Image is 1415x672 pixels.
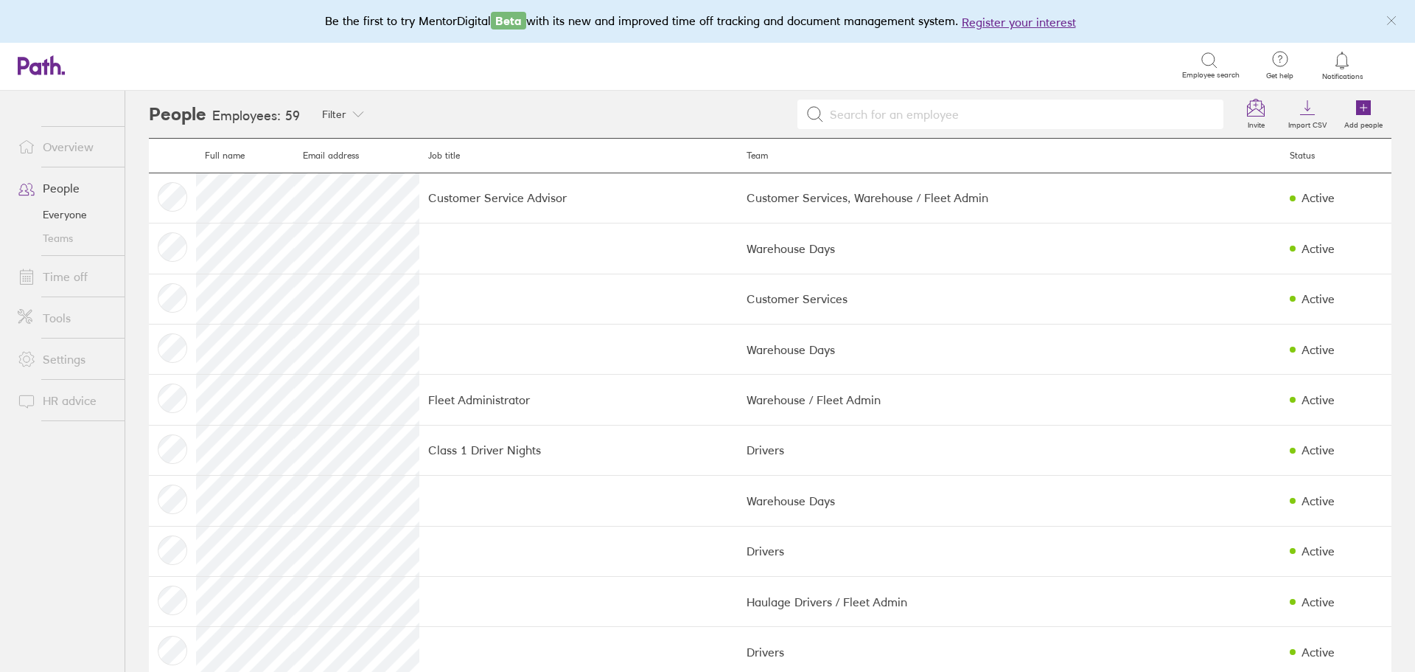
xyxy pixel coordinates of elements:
[1302,544,1335,558] div: Active
[738,224,1281,274] td: Warehouse Days
[1302,292,1335,305] div: Active
[419,139,738,173] th: Job title
[738,325,1281,375] td: Warehouse Days
[196,139,294,173] th: Full name
[1318,50,1366,81] a: Notifications
[1302,595,1335,609] div: Active
[962,13,1076,31] button: Register your interest
[419,173,738,223] td: Customer Service Advisor
[294,139,419,173] th: Email address
[1256,72,1304,80] span: Get help
[1335,91,1391,138] a: Add people
[738,425,1281,475] td: Drivers
[1302,191,1335,204] div: Active
[824,100,1215,128] input: Search for an employee
[1318,72,1366,81] span: Notifications
[419,375,738,425] td: Fleet Administrator
[212,108,300,124] h3: Employees: 59
[1182,71,1240,80] span: Employee search
[1279,117,1335,130] label: Import CSV
[1302,242,1335,255] div: Active
[6,344,125,374] a: Settings
[738,139,1281,173] th: Team
[738,476,1281,526] td: Warehouse Days
[738,375,1281,425] td: Warehouse / Fleet Admin
[6,173,125,203] a: People
[738,526,1281,576] td: Drivers
[419,425,738,475] td: Class 1 Driver Nights
[1335,117,1391,130] label: Add people
[325,12,1091,31] div: Be the first to try MentorDigital with its new and improved time off tracking and document manage...
[1239,117,1273,130] label: Invite
[738,274,1281,324] td: Customer Services
[322,108,346,120] span: Filter
[1281,139,1391,173] th: Status
[165,58,203,72] div: Search
[491,12,526,30] span: Beta
[1302,343,1335,356] div: Active
[1302,494,1335,508] div: Active
[6,132,125,162] a: Overview
[738,577,1281,627] td: Haulage Drivers / Fleet Admin
[6,203,125,226] a: Everyone
[1302,393,1335,406] div: Active
[1279,91,1335,138] a: Import CSV
[1232,91,1279,138] a: Invite
[1302,443,1335,457] div: Active
[6,226,125,250] a: Teams
[149,91,206,138] h2: People
[1302,645,1335,659] div: Active
[6,386,125,415] a: HR advice
[738,173,1281,223] td: Customer Services, Warehouse / Fleet Admin
[6,303,125,333] a: Tools
[6,262,125,291] a: Time off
